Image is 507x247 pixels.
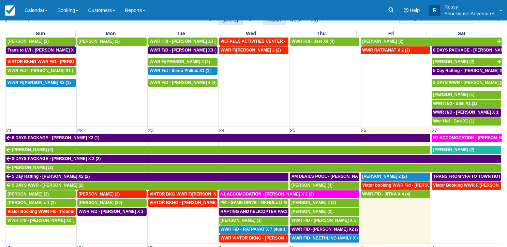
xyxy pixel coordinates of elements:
a: WWR H/d - Bilal X1 (1) [432,100,502,108]
span: VIATOR BKG WWR F/[PERSON_NAME] [PERSON_NAME] 2 (2) [150,192,273,197]
span: Fri [388,31,394,36]
a: [PERSON_NAME] (2) [6,190,76,199]
span: [PERSON_NAME] (2) [79,39,120,44]
a: Trans to LVI - [PERSON_NAME] X1 (1) [6,46,76,55]
span: 27 [431,128,438,133]
a: 5 DAYS WWR - [PERSON_NAME] (2) [5,181,288,190]
a: TRANS FROM VFA TO TOWN HOTYELS - [PERSON_NAME] X 2 (2) [432,173,502,181]
span: WWR H/d - Jeet X4 (4) [292,39,335,44]
span: [PERSON_NAME] (2) [8,192,49,197]
span: WWR F/D - RATPANAT X 7 plus 1 (8) [221,227,292,232]
span: 24 [219,128,225,133]
a: 5 Day Rafting - [PERSON_NAME] X2 (2) [432,67,502,75]
span: 8 DAYS PACKAGE - [PERSON_NAME] X2 (1) [12,135,100,140]
span: [PERSON_NAME] x 1 (1) [8,200,56,205]
a: 8 DAYS PACKAGE - [PERSON_NAME] X 2 (2) [432,46,502,55]
a: PM - GAME DRIVE - MKHULULI MOYO X1 (28) [219,199,288,207]
span: Help [410,8,420,13]
a: WWR F\D -[PERSON_NAME] X2 (2) [290,226,359,234]
span: Viator Booking WWR F/d- Troonbeeckx, [PERSON_NAME] 11 (9) [8,209,134,214]
a: [PERSON_NAME] (1) [432,91,502,99]
a: N1 ACCOMODATION - [PERSON_NAME] X 2 (2) [432,134,502,142]
span: AM DEVILS POOL - [PERSON_NAME] X 2 (2) [292,174,379,179]
span: [PERSON_NAME] (2) [433,147,475,152]
span: [PERSON_NAME] (3) [79,192,120,197]
a: RAFTING AND hELICOPTER PACKAGE - [PERSON_NAME] X1 (1) [219,208,288,216]
span: Wed [246,31,256,36]
span: WWR F/d - Sierra Philips X1 (1) [150,68,211,73]
span: WWR F/[PERSON_NAME] X2 (1) [8,80,71,85]
a: [PERSON_NAME] (4) [290,181,359,190]
span: WWR H/d - [PERSON_NAME] X3 (3) [150,39,220,44]
a: [PERSON_NAME] (2) [5,146,430,154]
a: WWR F/d - Sierra Philips X1 (1) [148,67,218,75]
span: WWR F\D- NEETHLING fAMILY X 4 (5) [292,236,366,241]
span: 26 [360,128,367,133]
span: [PERSON_NAME] (2) [12,147,53,152]
span: Viator booking WWR F/d - [PERSON_NAME] 3 (3) [362,183,460,188]
p: Ressy [444,3,495,10]
img: checkfront-main-nav-mini-logo.png [5,5,15,16]
a: WWR F/D - RATPANAT X 7 plus 1 (8) [219,226,288,234]
span: VIATOR BKNG WWR F/D - [PERSON_NAME] X 1 (1) [8,59,109,64]
a: WWR F/D - [PERSON_NAME] 4 (4) [148,79,218,87]
a: [PERSON_NAME] (3) [77,190,147,199]
span: N1 ACCOMODATION - [PERSON_NAME] X 2 (2) [221,192,314,197]
a: N1 ACCOMODATION - [PERSON_NAME] X 2 (2) [219,190,359,199]
span: 22 [77,128,84,133]
a: WWR H/d - [PERSON_NAME] X2 (2) [6,217,76,225]
a: VIATOR BKNG - [PERSON_NAME] 2 (2) [148,199,218,207]
a: [PERSON_NAME] (3) [219,217,288,225]
a: [PERSON_NAME] (2) [361,38,502,46]
span: 21 [5,128,12,133]
span: 8 DAYS PACKAGE - [PERSON_NAME] X 2 (2) [12,156,101,161]
a: VICFALLS ACTIVITIES CENTER - HELICOPTER -[PERSON_NAME] X 4 (4) [219,38,288,46]
span: Wwr H/d - Guo X1 (1) [433,119,475,123]
span: 5 Day Rafting - [PERSON_NAME] X2 (2) [12,174,90,179]
a: AM DEVILS POOL - [PERSON_NAME] X 2 (2) [290,173,359,181]
span: WWR H/d - Bilal X1 (1) [433,101,477,106]
span: WWR H/d - [PERSON_NAME] X2 (2) [8,218,77,223]
a: WWR F/D - [PERSON_NAME] X3 (3) [148,46,218,55]
a: [PERSON_NAME] (2) [290,208,359,216]
span: 5 DAYS WWR - [PERSON_NAME] (2) [433,80,505,85]
span: [PERSON_NAME] (29) [79,200,122,205]
span: Mon [106,31,116,36]
span: [PERSON_NAME] (1) [433,92,475,97]
span: 23 [148,128,154,133]
span: [PERSON_NAME] (2) [292,209,333,214]
a: WWR F/[PERSON_NAME] 2 (2) [219,46,288,55]
a: WWR F\D- NEETHLING fAMILY X 4 (5) [290,234,359,243]
a: Viator Booking WWR F/d- Troonbeeckx, [PERSON_NAME] 11 (9) [6,208,76,216]
a: 5 DAYS WWR - [PERSON_NAME] (2) [432,79,502,87]
a: [PERSON_NAME] (2) [6,38,76,46]
span: PM - GAME DRIVE - MKHULULI MOYO X1 (28) [221,200,311,205]
a: [PERSON_NAME] (2) [432,146,502,154]
span: [PERSON_NAME] (2) [362,39,404,44]
a: WWR H/d - [PERSON_NAME] X3 (3) [148,38,218,46]
span: RAFTING AND hELICOPTER PACKAGE - [PERSON_NAME] X1 (1) [221,209,350,214]
span: [PERSON_NAME] (4) [292,183,333,188]
a: Viator booking WWR F/d - [PERSON_NAME] 3 (3) [361,181,430,190]
span: WWR VIATOR BKNG - [PERSON_NAME] 2 (2) [221,236,310,241]
a: [PERSON_NAME] (2) [77,38,147,46]
a: WWR F/D - [PERSON_NAME] X 3 (3) [77,208,147,216]
span: 5 DAYS WWR - [PERSON_NAME] (2) [12,183,84,188]
span: VICFALLS ACTIVITIES CENTER - HELICOPTER -[PERSON_NAME] X 4 (4) [221,39,365,44]
a: [PERSON_NAME] x 1 (1) [6,199,76,207]
span: Tue [177,31,185,36]
a: VIATOR BKG WWR F/[PERSON_NAME] [PERSON_NAME] 2 (2) [148,190,218,199]
span: WWR F\D - [PERSON_NAME] X 1 (2) [292,218,363,223]
span: WWR F/D - [PERSON_NAME] 4 (4) [150,80,217,85]
span: VIATOR BKNG - [PERSON_NAME] 2 (2) [150,200,227,205]
span: WWR F/D - JITKA X 4 (4) [362,192,411,197]
span: Thu [317,31,326,36]
span: [PERSON_NAME] (3) [221,218,262,223]
span: 25 [289,128,296,133]
a: [PERSON_NAME] (29) [77,199,147,207]
button: [DATE] [218,14,243,25]
span: WWR H/D - [PERSON_NAME] X 1 (1) [433,110,505,115]
div: R [429,5,440,16]
i: Help [404,8,408,13]
a: 8 DAYS PACKAGE - [PERSON_NAME] X2 (1) [5,134,430,142]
